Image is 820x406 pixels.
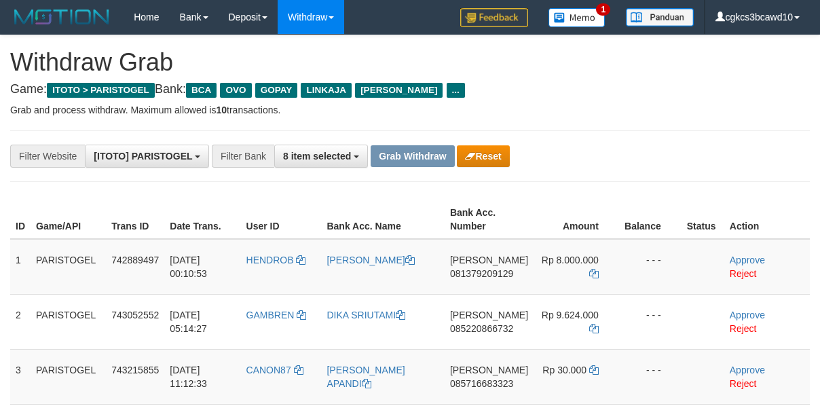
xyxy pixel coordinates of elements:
[164,200,240,239] th: Date Trans.
[10,83,810,96] h4: Game: Bank:
[255,83,298,98] span: GOPAY
[730,255,765,265] a: Approve
[626,8,694,26] img: panduan.png
[327,255,414,265] a: [PERSON_NAME]
[542,255,599,265] span: Rp 8.000.000
[619,294,682,349] td: - - -
[246,310,307,320] a: GAMBREN
[450,378,513,389] span: Copy 085716683323 to clipboard
[730,268,757,279] a: Reject
[31,239,106,295] td: PARISTOGEL
[724,200,810,239] th: Action
[542,365,586,375] span: Rp 30.000
[274,145,368,168] button: 8 item selected
[10,239,31,295] td: 1
[10,294,31,349] td: 2
[327,365,405,389] a: [PERSON_NAME] APANDI
[730,378,757,389] a: Reject
[619,349,682,404] td: - - -
[450,255,528,265] span: [PERSON_NAME]
[186,83,217,98] span: BCA
[730,310,765,320] a: Approve
[355,83,443,98] span: [PERSON_NAME]
[450,323,513,334] span: Copy 085220866732 to clipboard
[10,145,85,168] div: Filter Website
[246,365,291,375] span: CANON87
[94,151,192,162] span: [ITOTO] PARISTOGEL
[619,200,682,239] th: Balance
[327,310,405,320] a: DIKA SRIUTAMI
[548,8,605,27] img: Button%20Memo.svg
[246,365,303,375] a: CANON87
[589,365,599,375] a: Copy 30000 to clipboard
[47,83,155,98] span: ITOTO > PARISTOGEL
[589,268,599,279] a: Copy 8000000 to clipboard
[371,145,454,167] button: Grab Withdraw
[246,255,306,265] a: HENDROB
[220,83,251,98] span: OVO
[450,365,528,375] span: [PERSON_NAME]
[619,239,682,295] td: - - -
[31,200,106,239] th: Game/API
[246,310,295,320] span: GAMBREN
[10,7,113,27] img: MOTION_logo.png
[111,310,159,320] span: 743052552
[730,365,765,375] a: Approve
[10,200,31,239] th: ID
[682,200,724,239] th: Status
[111,365,159,375] span: 743215855
[10,349,31,404] td: 3
[241,200,322,239] th: User ID
[85,145,209,168] button: [ITOTO] PARISTOGEL
[321,200,444,239] th: Bank Acc. Name
[445,200,534,239] th: Bank Acc. Number
[170,255,207,279] span: [DATE] 00:10:53
[111,255,159,265] span: 742889497
[450,268,513,279] span: Copy 081379209129 to clipboard
[450,310,528,320] span: [PERSON_NAME]
[447,83,465,98] span: ...
[31,349,106,404] td: PARISTOGEL
[106,200,164,239] th: Trans ID
[170,365,207,389] span: [DATE] 11:12:33
[730,323,757,334] a: Reject
[31,294,106,349] td: PARISTOGEL
[10,103,810,117] p: Grab and process withdraw. Maximum allowed is transactions.
[589,323,599,334] a: Copy 9624000 to clipboard
[212,145,274,168] div: Filter Bank
[534,200,619,239] th: Amount
[283,151,351,162] span: 8 item selected
[10,49,810,76] h1: Withdraw Grab
[460,8,528,27] img: Feedback.jpg
[246,255,294,265] span: HENDROB
[542,310,599,320] span: Rp 9.624.000
[301,83,352,98] span: LINKAJA
[596,3,610,16] span: 1
[170,310,207,334] span: [DATE] 05:14:27
[216,105,227,115] strong: 10
[457,145,509,167] button: Reset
